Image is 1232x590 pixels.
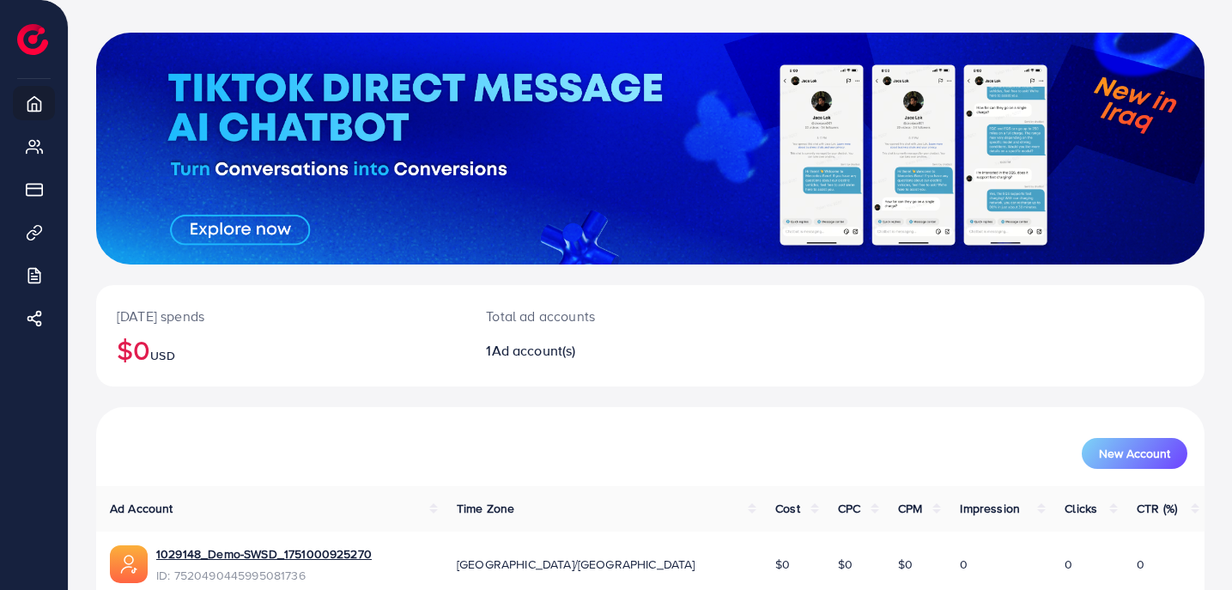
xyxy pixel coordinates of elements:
[457,556,695,573] span: [GEOGRAPHIC_DATA]/[GEOGRAPHIC_DATA]
[156,545,372,563] a: 1029148_Demo-SWSD_1751000925270
[150,347,174,364] span: USD
[492,341,576,360] span: Ad account(s)
[1137,500,1177,517] span: CTR (%)
[486,343,722,359] h2: 1
[110,500,173,517] span: Ad Account
[1099,447,1170,459] span: New Account
[1159,513,1219,577] iframe: Chat
[960,556,968,573] span: 0
[486,306,722,326] p: Total ad accounts
[1082,438,1187,469] button: New Account
[117,306,445,326] p: [DATE] spends
[156,567,372,584] span: ID: 7520490445995081736
[960,500,1020,517] span: Impression
[838,500,860,517] span: CPC
[110,545,148,583] img: ic-ads-acc.e4c84228.svg
[1065,556,1072,573] span: 0
[898,556,913,573] span: $0
[117,333,445,366] h2: $0
[1065,500,1097,517] span: Clicks
[1137,556,1144,573] span: 0
[17,24,48,55] img: logo
[775,556,790,573] span: $0
[775,500,800,517] span: Cost
[457,500,514,517] span: Time Zone
[898,500,922,517] span: CPM
[838,556,853,573] span: $0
